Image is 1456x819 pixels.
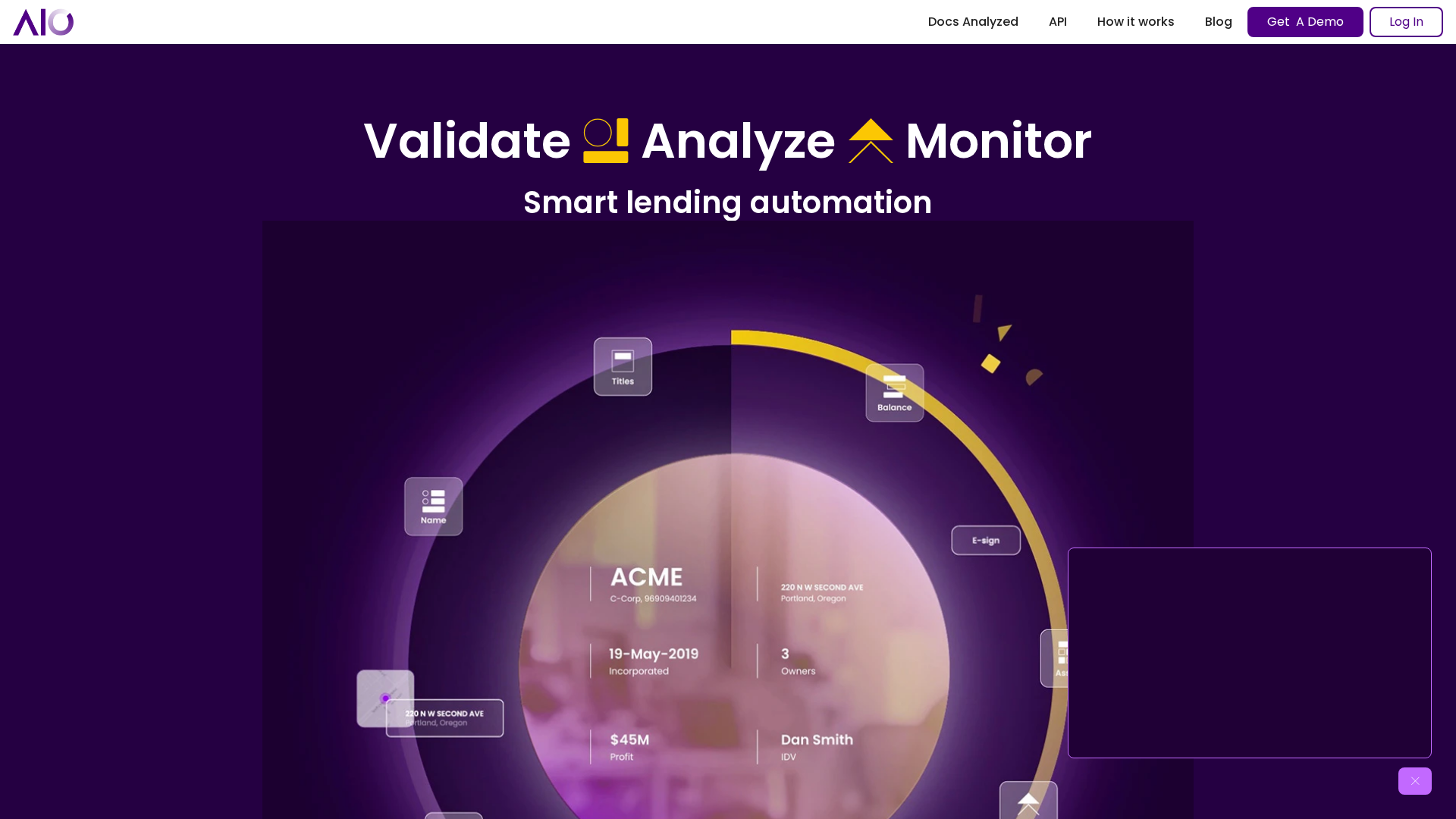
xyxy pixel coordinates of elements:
a: Docs Analyzed [913,8,1034,36]
h2: Smart lending automation [296,183,1160,222]
a: Log In [1370,7,1443,37]
h1: Monitor [905,112,1093,171]
a: Get A Demo [1247,7,1363,37]
a: home [13,8,74,35]
h1: Analyze [641,112,836,171]
a: Blog [1190,8,1247,36]
a: How it works [1082,8,1190,36]
h1: Validate [363,112,571,171]
a: API [1034,8,1082,36]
